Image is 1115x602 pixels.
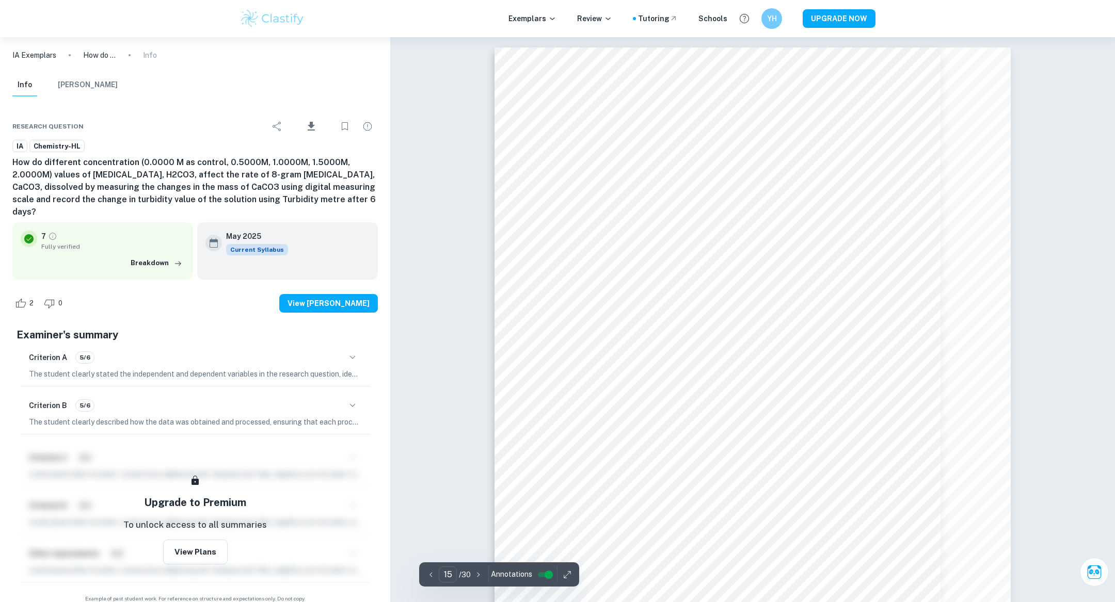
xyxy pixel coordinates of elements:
h6: Criterion B [29,400,67,411]
p: Review [577,13,612,24]
span: Chemistry-HL [30,141,84,152]
span: Fully verified [41,242,185,251]
span: 2 [24,298,39,308]
h6: YH [766,13,778,24]
div: Bookmark [334,116,355,137]
div: Dislike [41,295,68,312]
div: Like [12,295,39,312]
p: How do different concentration (0.0000 M as control, 0.5000M, 1.0000M, 1.5000M, 2.0000M) values o... [83,50,116,61]
button: YH [761,8,782,29]
p: Info [143,50,157,61]
button: Help and Feedback [736,10,753,27]
h6: May 2025 [226,231,280,242]
p: The student clearly described how the data was obtained and processed, ensuring that each procedu... [29,416,361,428]
h5: Examiner's summary [17,327,374,343]
div: Download [290,113,332,140]
span: IA [13,141,27,152]
div: Share [267,116,288,137]
span: 5/6 [76,401,94,410]
h6: Criterion A [29,352,67,363]
p: / 30 [459,569,471,580]
a: Grade fully verified [48,232,57,241]
p: Exemplars [508,13,556,24]
div: This exemplar is based on the current syllabus. Feel free to refer to it for inspiration/ideas wh... [226,244,288,255]
span: Current Syllabus [226,244,288,255]
span: Research question [12,122,84,131]
button: Breakdown [128,255,185,271]
button: Ask Clai [1080,558,1109,587]
p: 7 [41,231,46,242]
button: [PERSON_NAME] [58,74,118,96]
p: To unlock access to all summaries [123,518,267,532]
button: View [PERSON_NAME] [279,294,378,313]
a: IA Exemplars [12,50,56,61]
span: 0 [53,298,68,308]
h5: Upgrade to Premium [144,495,246,510]
a: Tutoring [638,13,678,24]
h6: How do different concentration (0.0000 M as control, 0.5000M, 1.0000M, 1.5000M, 2.0000M) values o... [12,156,378,218]
div: Report issue [357,116,378,137]
button: UPGRADE NOW [803,9,875,28]
button: View Plans [163,540,228,564]
a: IA [12,140,27,153]
p: The student clearly stated the independent and dependent variables in the research question, iden... [29,368,361,380]
a: Chemistry-HL [29,140,85,153]
button: Info [12,74,37,96]
span: Annotations [491,569,532,580]
span: 5/6 [76,353,94,362]
img: Clastify logo [240,8,305,29]
a: Schools [698,13,727,24]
